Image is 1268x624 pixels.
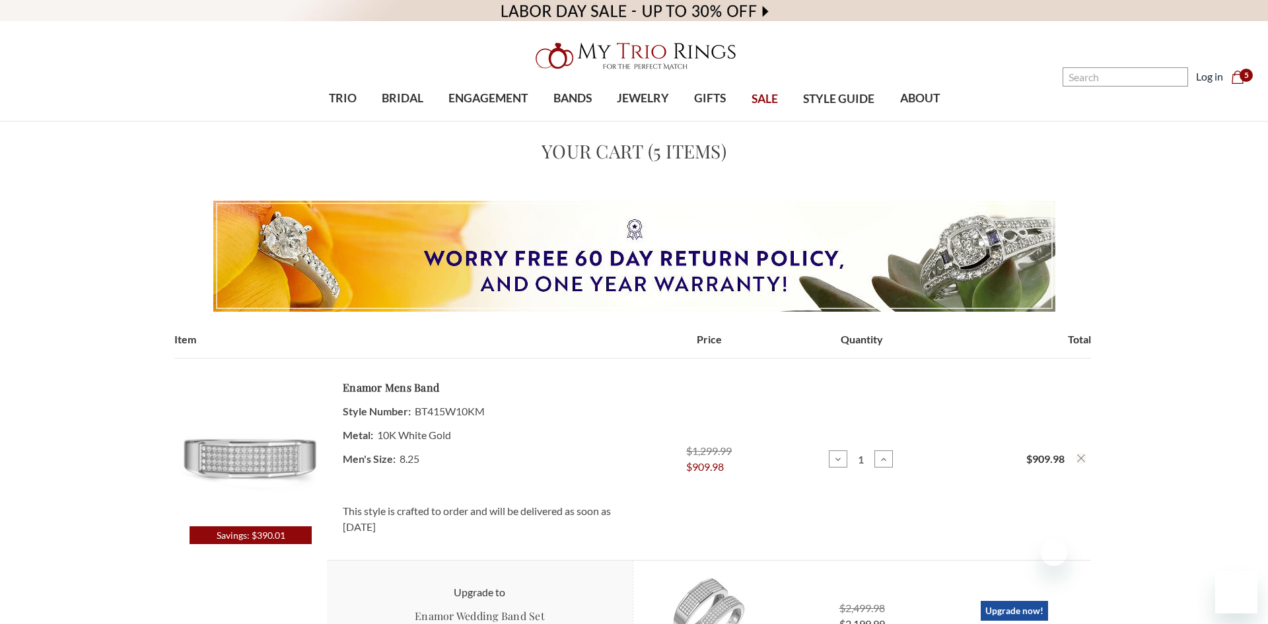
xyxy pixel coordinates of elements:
[686,459,732,475] span: $909.98
[174,137,1094,165] h1: Your Cart (5 items)
[335,608,624,624] h4: Enamor Wedding Band Set
[343,503,611,535] span: This style is crafted to order and will be delivered as soon as [DATE]
[1231,69,1252,85] a: Cart with 0 items
[448,90,528,107] span: ENGAGEMENT
[682,77,738,120] a: GIFTS
[174,374,327,544] a: Savings: $390.01
[343,399,411,423] dt: Style Number:
[343,423,373,447] dt: Metal:
[785,331,938,359] th: Quantity
[913,120,927,121] button: submenu toggle
[316,77,369,120] a: TRIO
[175,374,327,526] img: Photo of Enamor 1/3 ct tw. Diamond Mens Band 10K White Gold [BT415WM]
[752,90,778,108] span: SALE
[938,331,1091,359] th: Total
[190,526,312,544] span: Savings: $390.01
[213,201,1055,312] img: Worry Free 60 Day Return Policy
[369,77,436,120] a: BRIDAL
[617,90,669,107] span: JEWELRY
[739,78,791,121] a: SALE
[1075,452,1087,464] button: Remove Enamor 1/3 ct tw. Diamond Mens Band 10K White Gold from cart
[849,453,872,466] input: Enamor 1/3 ct tw. Diamond Mens Band 10K White Gold
[1041,539,1067,566] iframe: Cerrar mensaje
[327,608,632,624] a: Enamor Wedding Band Set
[553,90,592,107] span: BANDS
[343,380,439,396] a: Enamor Mens Band
[343,447,617,471] dd: 8.25
[368,35,900,77] a: My Trio Rings
[1063,67,1188,87] input: Search and use arrows or TAB to navigate results
[1196,69,1223,85] a: Log in
[396,120,409,121] button: submenu toggle
[436,77,540,120] a: ENGAGEMENT
[528,35,740,77] img: My Trio Rings
[686,444,732,457] span: $1,299.99
[900,90,940,107] span: ABOUT
[540,77,604,120] a: BANDS
[382,90,423,107] span: BRIDAL
[637,120,650,121] button: submenu toggle
[343,399,617,423] dd: BT415W10KM
[839,602,885,614] span: $2,499.98
[329,90,357,107] span: TRIO
[566,120,579,121] button: submenu toggle
[604,77,682,120] a: JEWELRY
[803,90,874,108] span: STYLE GUIDE
[694,90,726,107] span: GIFTS
[887,77,952,120] a: ABOUT
[481,120,495,121] button: submenu toggle
[343,423,617,447] dd: 10K White Gold
[454,586,505,598] span: Upgrade to
[791,78,887,121] a: STYLE GUIDE
[981,601,1048,621] a: Upgrade now!
[633,331,785,359] th: Price
[1215,571,1257,613] iframe: Botón para iniciar la ventana de mensajería
[343,447,396,471] dt: Men's Size:
[336,120,349,121] button: submenu toggle
[174,331,633,359] th: Item
[703,120,717,121] button: submenu toggle
[1240,69,1253,82] span: 5
[1026,452,1065,465] strong: $909.98
[1231,71,1244,84] svg: cart.cart_preview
